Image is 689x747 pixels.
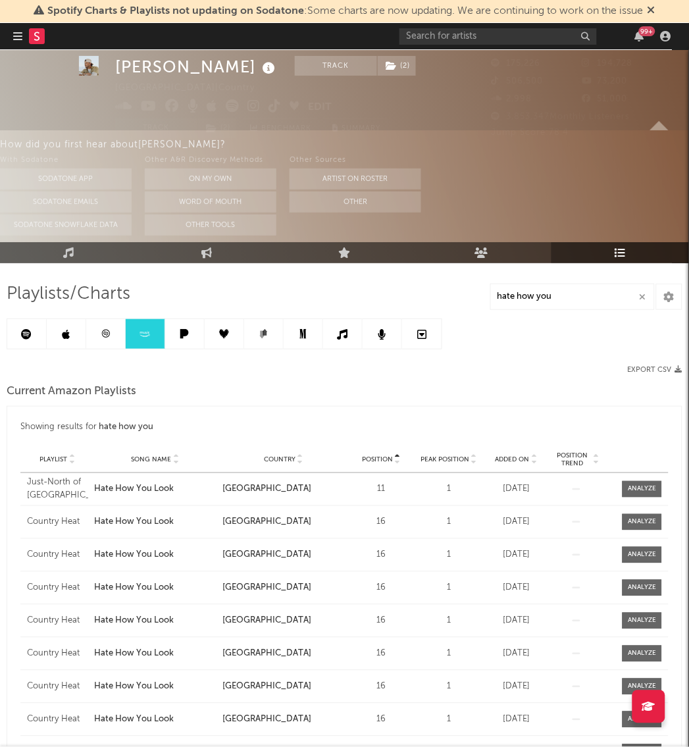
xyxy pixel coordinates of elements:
[132,456,172,464] span: Song Name
[223,549,345,562] div: [GEOGRAPHIC_DATA]
[351,582,413,595] div: 16
[486,615,548,628] div: [DATE]
[27,648,88,661] a: Country Heat
[351,516,413,529] div: 16
[496,456,530,464] span: Added On
[362,456,393,464] span: Position
[490,284,655,310] input: Search Playlists/Charts
[115,80,270,96] div: [GEOGRAPHIC_DATA] | Country
[351,681,413,694] div: 16
[377,56,417,76] span: ( 2 )
[290,153,421,168] div: Other Sources
[223,516,345,529] div: [GEOGRAPHIC_DATA]
[27,477,88,502] a: Just-North of [GEOGRAPHIC_DATA]
[492,95,532,103] span: 2,998
[145,153,276,168] div: Other A&R Discovery Methods
[48,6,644,16] span: : Some charts are now updating. We are continuing to work on the issue
[378,56,416,76] button: (2)
[399,28,597,45] input: Search for artists
[7,384,136,399] span: Current Amazon Playlists
[95,615,217,628] a: Hate How You Look
[419,582,480,595] div: 1
[290,168,421,190] button: Artist on Roster
[27,615,88,628] a: Country Heat
[223,681,345,694] div: [GEOGRAPHIC_DATA]
[492,113,630,121] span: 3,853,347 Monthly Listeners
[27,549,88,562] div: Country Heat
[419,516,480,529] div: 1
[639,26,655,36] div: 99 +
[492,59,541,68] span: 175,226
[290,192,421,213] button: Other
[419,615,480,628] div: 1
[223,713,345,727] div: [GEOGRAPHIC_DATA]
[486,582,548,595] div: [DATE]
[351,648,413,661] div: 16
[295,56,377,76] button: Track
[486,516,548,529] div: [DATE]
[582,77,628,86] span: 73,200
[261,121,311,137] span: Benchmark
[223,615,345,628] div: [GEOGRAPHIC_DATA]
[419,648,480,661] div: 1
[48,6,305,16] span: Spotify Charts & Playlists not updating on Sodatone
[325,118,388,138] button: Summary
[145,215,276,236] button: Other Tools
[486,681,548,694] div: [DATE]
[419,483,480,496] div: 1
[27,681,88,694] a: Country Heat
[145,168,276,190] button: On My Own
[39,456,67,464] span: Playlist
[486,713,548,727] div: [DATE]
[243,118,319,138] a: Benchmark
[95,713,217,727] a: Hate How You Look
[264,456,295,464] span: Country
[648,6,655,16] span: Dismiss
[223,483,345,496] div: [GEOGRAPHIC_DATA]
[553,452,592,468] span: Position Trend
[95,681,217,694] a: Hate How You Look
[197,118,237,138] span: ( 2 )
[486,648,548,661] div: [DATE]
[95,582,217,595] a: Hate How You Look
[95,483,217,496] a: Hate How You Look
[223,582,345,595] div: [GEOGRAPHIC_DATA]
[145,192,276,213] button: Word Of Mouth
[419,549,480,562] div: 1
[27,582,88,595] a: Country Heat
[95,549,217,562] a: Hate How You Look
[223,648,345,661] div: [GEOGRAPHIC_DATA]
[27,516,88,529] a: Country Heat
[419,713,480,727] div: 1
[27,713,88,727] a: Country Heat
[635,31,644,41] button: 99+
[492,128,569,137] span: Jump Score: 78.4
[7,286,130,302] span: Playlists/Charts
[419,681,480,694] div: 1
[20,420,669,436] div: Showing results for
[628,366,682,374] button: Export CSV
[95,648,217,661] a: Hate How You Look
[95,516,217,529] a: Hate How You Look
[351,549,413,562] div: 16
[486,483,548,496] div: [DATE]
[99,420,154,436] div: hate how you
[582,95,628,103] span: 51,000
[351,483,413,496] div: 11
[351,615,413,628] div: 16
